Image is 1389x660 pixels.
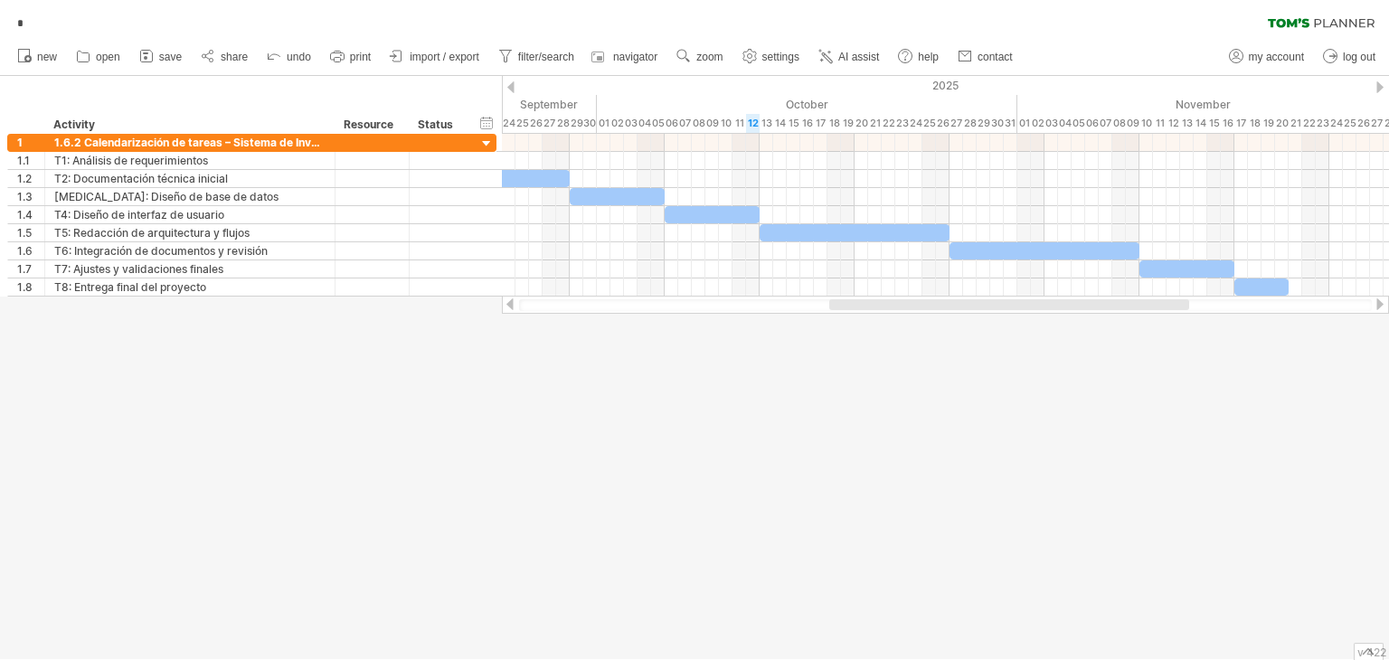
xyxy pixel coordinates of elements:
[17,152,44,169] div: 1.1
[17,170,44,187] div: 1.2
[882,114,895,133] div: Wednesday, 22 October 2025
[936,114,950,133] div: Sunday, 26 October 2025
[638,114,651,133] div: Saturday, 4 October 2025
[665,114,678,133] div: Monday, 6 October 2025
[54,260,326,278] div: T7: Ajustes y validaciones finales
[1139,114,1153,133] div: Monday, 10 November 2025
[624,114,638,133] div: Friday, 3 October 2025
[589,45,663,69] a: navigator
[196,45,253,69] a: share
[385,45,485,69] a: import / export
[1354,643,1384,660] div: Show Legend
[17,278,44,296] div: 1.8
[135,45,187,69] a: save
[613,51,657,63] span: navigator
[326,45,376,69] a: print
[570,114,583,133] div: Monday, 29 September 2025
[814,114,827,133] div: Friday, 17 October 2025
[1126,114,1139,133] div: Sunday, 9 November 2025
[1224,45,1309,69] a: my account
[1343,114,1356,133] div: Tuesday, 25 November 2025
[410,51,479,63] span: import / export
[651,114,665,133] div: Sunday, 5 October 2025
[610,114,624,133] div: Thursday, 2 October 2025
[221,51,248,63] span: share
[54,278,326,296] div: T8: Entrega final del proyecto
[556,114,570,133] div: Sunday, 28 September 2025
[17,134,44,151] div: 1
[838,51,879,63] span: AI assist
[54,242,326,259] div: T6: Integración de documentos y revisión
[597,114,610,133] div: Wednesday, 1 October 2025
[1357,646,1386,659] div: v 422
[518,51,574,63] span: filter/search
[814,45,884,69] a: AI assist
[1085,114,1099,133] div: Thursday, 6 November 2025
[1275,114,1289,133] div: Thursday, 20 November 2025
[732,114,746,133] div: Saturday, 11 October 2025
[71,45,126,69] a: open
[1112,114,1126,133] div: Saturday, 8 November 2025
[1356,114,1370,133] div: Wednesday, 26 November 2025
[1234,114,1248,133] div: Monday, 17 November 2025
[672,45,728,69] a: zoom
[1044,114,1058,133] div: Monday, 3 November 2025
[53,116,325,134] div: Activity
[54,134,326,151] div: 1.6.2 Calendarización de tareas – Sistema de Inventario para Abarrotes [PERSON_NAME]
[1099,114,1112,133] div: Friday, 7 November 2025
[1180,114,1194,133] div: Thursday, 13 November 2025
[1316,114,1329,133] div: Sunday, 23 November 2025
[583,114,597,133] div: Tuesday, 30 September 2025
[96,51,120,63] span: open
[1194,114,1207,133] div: Friday, 14 November 2025
[696,51,723,63] span: zoom
[800,114,814,133] div: Thursday, 16 October 2025
[54,224,326,241] div: T5: Redacción de arquitectura y flujos
[895,114,909,133] div: Thursday, 23 October 2025
[54,206,326,223] div: T4: Diseño de interfaz de usuario
[1153,114,1167,133] div: Tuesday, 11 November 2025
[963,114,977,133] div: Tuesday, 28 October 2025
[1017,114,1031,133] div: Saturday, 1 November 2025
[1249,51,1304,63] span: my account
[37,51,57,63] span: new
[909,114,922,133] div: Friday, 24 October 2025
[17,224,44,241] div: 1.5
[746,114,760,133] div: Sunday, 12 October 2025
[515,114,529,133] div: Thursday, 25 September 2025
[977,114,990,133] div: Wednesday, 29 October 2025
[678,114,692,133] div: Tuesday, 7 October 2025
[855,114,868,133] div: Monday, 20 October 2025
[1207,114,1221,133] div: Saturday, 15 November 2025
[1221,114,1234,133] div: Sunday, 16 November 2025
[17,260,44,278] div: 1.7
[827,114,841,133] div: Saturday, 18 October 2025
[597,95,1017,114] div: October 2025
[760,114,773,133] div: Monday, 13 October 2025
[868,114,882,133] div: Tuesday, 21 October 2025
[1318,45,1381,69] a: log out
[841,114,855,133] div: Sunday, 19 October 2025
[762,51,799,63] span: settings
[418,116,458,134] div: Status
[13,45,62,69] a: new
[692,114,705,133] div: Wednesday, 8 October 2025
[1167,114,1180,133] div: Wednesday, 12 November 2025
[893,45,944,69] a: help
[54,152,326,169] div: T1: Análisis de requerimientos
[978,51,1013,63] span: contact
[54,170,326,187] div: T2: Documentación técnica inicial
[1302,114,1316,133] div: Saturday, 22 November 2025
[502,114,515,133] div: Wednesday, 24 September 2025
[17,206,44,223] div: 1.4
[719,114,732,133] div: Friday, 10 October 2025
[17,188,44,205] div: 1.3
[1329,114,1343,133] div: Monday, 24 November 2025
[1261,114,1275,133] div: Wednesday, 19 November 2025
[1370,114,1384,133] div: Thursday, 27 November 2025
[1289,114,1302,133] div: Friday, 21 November 2025
[787,114,800,133] div: Wednesday, 15 October 2025
[344,116,399,134] div: Resource
[953,45,1018,69] a: contact
[922,114,936,133] div: Saturday, 25 October 2025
